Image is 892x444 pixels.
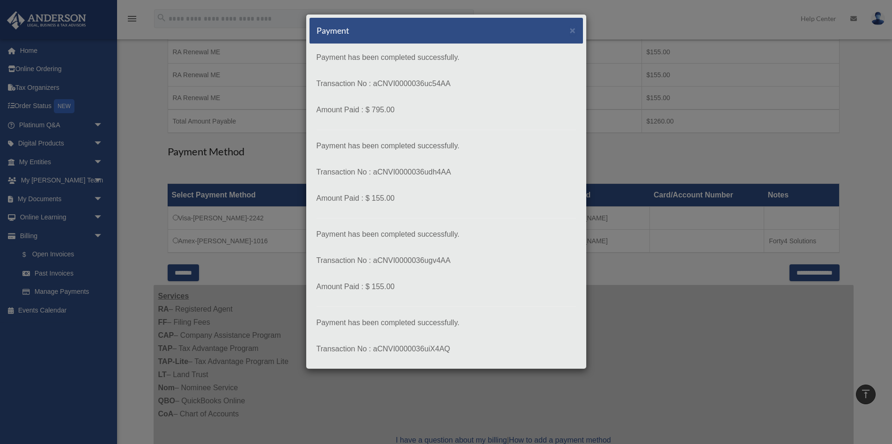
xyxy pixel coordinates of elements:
[317,103,576,116] p: Amount Paid : $ 795.00
[317,342,576,356] p: Transaction No : aCNVI0000036uiX4AQ
[317,139,576,153] p: Payment has been completed successfully.
[317,25,349,36] h5: Payment
[317,316,576,329] p: Payment has been completed successfully.
[570,25,576,35] button: Close
[570,25,576,36] span: ×
[317,51,576,64] p: Payment has been completed successfully.
[317,192,576,205] p: Amount Paid : $ 155.00
[317,280,576,293] p: Amount Paid : $ 155.00
[317,228,576,241] p: Payment has been completed successfully.
[317,254,576,267] p: Transaction No : aCNVI0000036ugv4AA
[317,77,576,90] p: Transaction No : aCNVI0000036uc54AA
[317,166,576,179] p: Transaction No : aCNVI0000036udh4AA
